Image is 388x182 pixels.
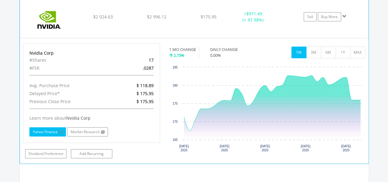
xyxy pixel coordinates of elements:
span: $2 024.63 [93,14,113,20]
text: [DATE] 2025 [179,145,189,152]
div: DAILY CHANGE [210,47,259,52]
text: 165 [172,138,178,141]
text: [DATE] 2025 [220,145,229,152]
span: 0.00% [210,52,221,58]
span: Nvidia Corp [66,115,90,121]
button: 6M [321,47,336,58]
img: EQU.US.NVDA.png [23,3,76,37]
div: Learn more about [29,115,154,121]
span: $ 118.89 [136,83,154,88]
span: $ 175.95 [136,99,154,104]
button: MAX [350,47,365,58]
span: $971.49 [246,11,262,17]
div: 1 MO CHANGE [169,47,196,52]
text: [DATE] 2025 [301,145,310,152]
text: 185 [172,66,178,69]
div: Chart. Highcharts interactive chart. [169,64,365,156]
button: 3M [306,47,321,58]
div: Avg. Purchase Price [25,82,114,90]
div: Previous Close Price [25,98,114,106]
div: + (+ 47.98%) [230,11,276,23]
a: Market Research [67,127,108,137]
span: $ 175.95 [136,91,154,96]
div: .0287 [114,64,158,72]
text: 180 [172,84,178,87]
a: Sell [304,12,317,21]
div: #FSR [25,64,114,72]
svg: Interactive chart [169,64,365,156]
a: Add Recurring [71,149,112,158]
div: Delayed Price* [25,90,114,98]
a: Yahoo Finance [29,127,66,137]
a: Buy More [318,12,341,21]
span: 2.73% [174,52,184,58]
span: $175.95 [201,14,217,20]
div: #Shares [25,56,114,64]
text: 170 [172,120,178,123]
span: $2 996.12 [147,14,167,20]
text: [DATE] 2025 [260,145,270,152]
div: Nvidia Corp [29,50,154,56]
div: 17 [114,56,158,64]
button: 1Y [336,47,351,58]
a: Dividend Preference [25,149,67,158]
button: 1M [291,47,306,58]
text: [DATE] 2025 [341,145,351,152]
text: 175 [172,102,178,105]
